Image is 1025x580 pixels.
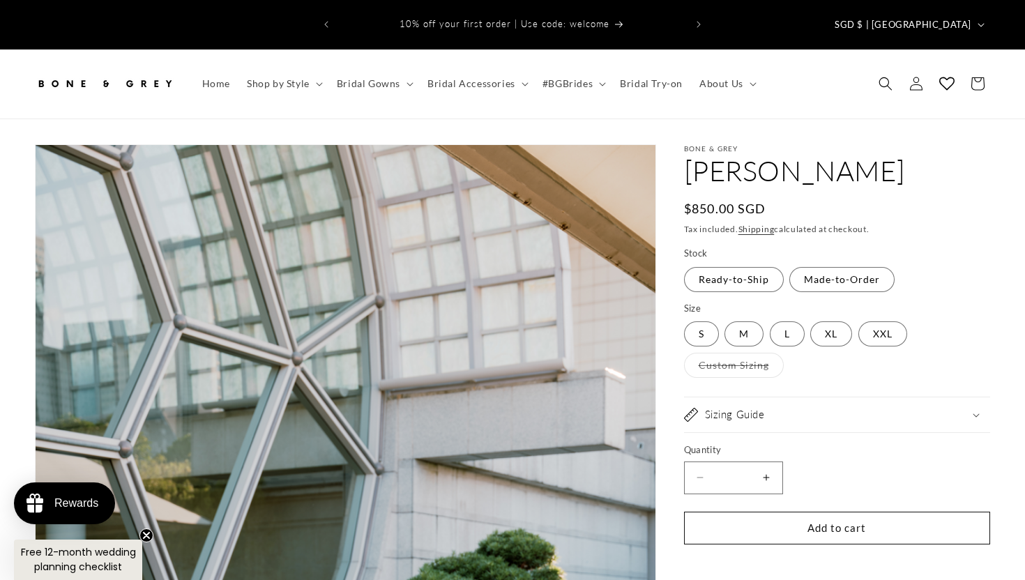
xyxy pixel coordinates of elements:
label: Quantity [684,443,991,457]
label: XL [810,321,852,346]
button: SGD $ | [GEOGRAPHIC_DATA] [826,11,990,38]
label: XXL [858,321,907,346]
label: Made-to-Order [789,267,895,292]
span: SGD $ | [GEOGRAPHIC_DATA] [835,18,971,32]
a: Home [194,69,238,98]
summary: Sizing Guide [684,397,991,432]
span: Bridal Try-on [620,77,683,90]
label: S [684,321,719,346]
img: Bone and Grey Bridal [35,68,174,99]
span: Free 12-month wedding planning checklist [21,545,136,574]
summary: Bridal Accessories [419,69,534,98]
summary: About Us [691,69,762,98]
summary: #BGBrides [534,69,612,98]
label: Ready-to-Ship [684,267,784,292]
summary: Bridal Gowns [328,69,419,98]
a: Shipping [738,224,775,234]
button: Previous announcement [311,11,342,38]
div: Free 12-month wedding planning checklistClose teaser [14,540,142,580]
label: M [724,321,764,346]
span: Shop by Style [247,77,310,90]
a: Bridal Try-on [612,69,691,98]
legend: Size [684,302,703,316]
label: L [770,321,805,346]
button: Next announcement [683,11,714,38]
span: $850.00 SGD [684,199,766,218]
button: Add to cart [684,512,991,544]
summary: Search [870,68,901,99]
button: Close teaser [139,528,153,542]
span: Home [202,77,230,90]
span: Bridal Accessories [427,77,515,90]
span: #BGBrides [542,77,593,90]
p: Bone & Grey [684,144,991,153]
label: Custom Sizing [684,353,784,378]
legend: Stock [684,247,709,261]
summary: Shop by Style [238,69,328,98]
span: 10% off your first order | Use code: welcome [400,18,609,29]
div: Rewards [54,497,98,510]
a: Bone and Grey Bridal [30,63,180,105]
h2: Sizing Guide [705,408,765,422]
div: Tax included. calculated at checkout. [684,222,991,236]
h1: [PERSON_NAME] [684,153,991,189]
span: Bridal Gowns [337,77,400,90]
span: About Us [699,77,743,90]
